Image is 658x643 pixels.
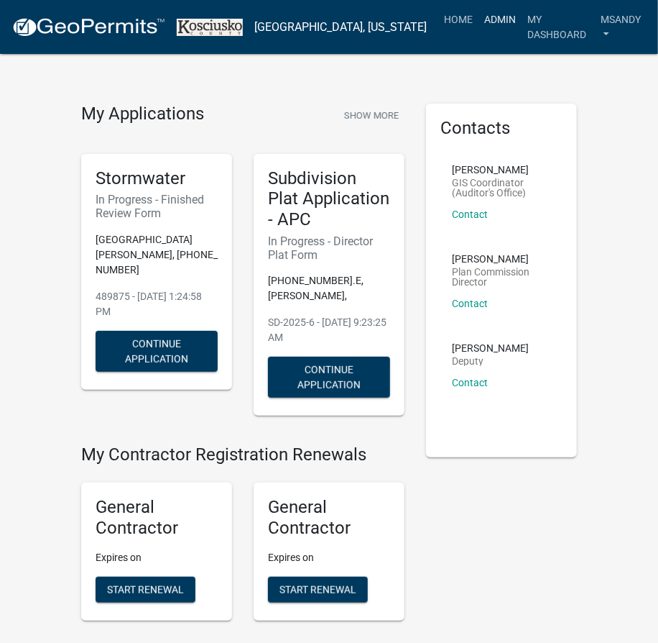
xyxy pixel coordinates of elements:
[96,168,218,189] h5: Stormwater
[81,444,404,631] wm-registration-list-section: My Contractor Registration Renewals
[452,298,488,309] a: Contact
[177,19,243,36] img: Kosciusko County, Indiana
[440,118,562,139] h5: Contacts
[268,273,390,304] p: [PHONE_NUMBER].E, [PERSON_NAME],
[96,289,218,319] p: 489875 - [DATE] 1:24:58 PM
[268,234,390,262] h6: In Progress - Director Plat Form
[522,6,595,48] a: My Dashboard
[452,165,551,175] p: [PERSON_NAME]
[268,168,390,230] h5: Subdivision Plat Application - APC
[452,356,529,366] p: Deputy
[96,550,218,565] p: Expires on
[268,577,368,603] button: Start Renewal
[81,104,204,125] h4: My Applications
[96,232,218,278] p: [GEOGRAPHIC_DATA][PERSON_NAME], [PHONE_NUMBER]
[452,254,551,264] p: [PERSON_NAME]
[96,193,218,220] h6: In Progress - Finished Review Form
[452,267,551,287] p: Plan Commission Director
[452,377,488,388] a: Contact
[452,343,529,353] p: [PERSON_NAME]
[268,550,390,565] p: Expires on
[438,6,478,33] a: Home
[338,104,404,127] button: Show More
[254,15,427,40] a: [GEOGRAPHIC_DATA], [US_STATE]
[478,6,522,33] a: Admin
[268,357,390,398] button: Continue Application
[595,6,647,48] a: msandy
[96,497,218,539] h5: General Contractor
[107,583,184,595] span: Start Renewal
[279,583,356,595] span: Start Renewal
[268,315,390,345] p: SD-2025-6 - [DATE] 9:23:25 AM
[96,577,195,603] button: Start Renewal
[268,497,390,539] h5: General Contractor
[81,444,404,465] h4: My Contractor Registration Renewals
[96,331,218,372] button: Continue Application
[452,209,488,220] a: Contact
[452,178,551,198] p: GIS Coordinator (Auditor's Office)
